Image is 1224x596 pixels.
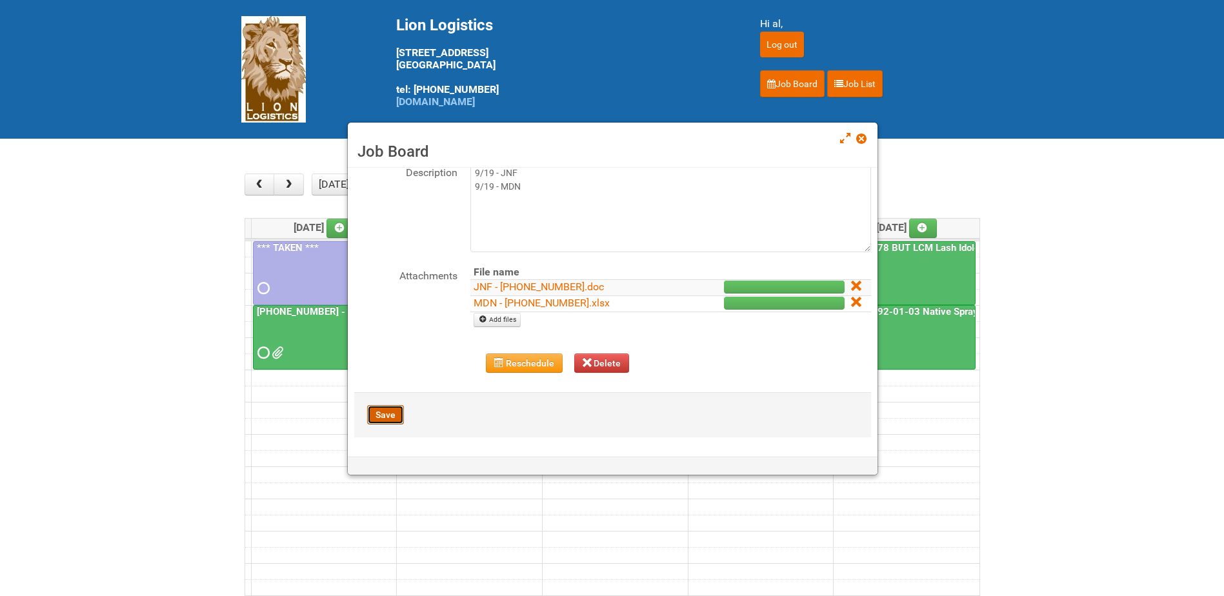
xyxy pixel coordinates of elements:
button: [DATE] [312,174,356,195]
a: 25-047392-01-03 Native Spray Rapid Response [835,305,976,370]
input: Log out [760,32,804,57]
h3: Job Board [357,142,868,161]
span: [DATE] [294,221,355,233]
span: Lion Logistics [396,16,493,34]
span: Requested [257,284,266,293]
span: [DATE] [876,221,938,233]
button: Delete [574,353,630,373]
span: JNF - 25-055556-01.doc [272,348,281,357]
a: Lion Logistics [241,63,306,75]
a: JNF - [PHONE_NUMBER].doc [474,281,604,293]
textarea: 9/19 - JNF [470,162,871,252]
a: [DOMAIN_NAME] [396,95,475,108]
a: Add files [474,313,521,327]
a: MDN - [PHONE_NUMBER].xlsx [474,297,610,309]
div: [STREET_ADDRESS] [GEOGRAPHIC_DATA] tel: [PHONE_NUMBER] [396,16,728,108]
a: 25-058978 BUT LCM Lash Idole US / Retest [836,242,1034,253]
label: Attachments [354,265,457,284]
label: Description [354,162,457,181]
a: Job List [827,70,883,97]
a: Add an event [909,219,938,238]
button: Reschedule [486,353,563,373]
span: Requested [257,348,266,357]
div: Hi al, [760,16,983,32]
a: Add an event [326,219,355,238]
a: 25-058978 BUT LCM Lash Idole US / Retest [835,241,976,306]
a: Job Board [760,70,825,97]
a: [PHONE_NUMBER] - Naked Reformulation [253,305,393,370]
button: Save [367,405,404,424]
th: File name [470,265,674,280]
a: 25-047392-01-03 Native Spray Rapid Response [836,306,1053,317]
a: [PHONE_NUMBER] - Naked Reformulation [254,306,441,317]
img: Lion Logistics [241,16,306,123]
